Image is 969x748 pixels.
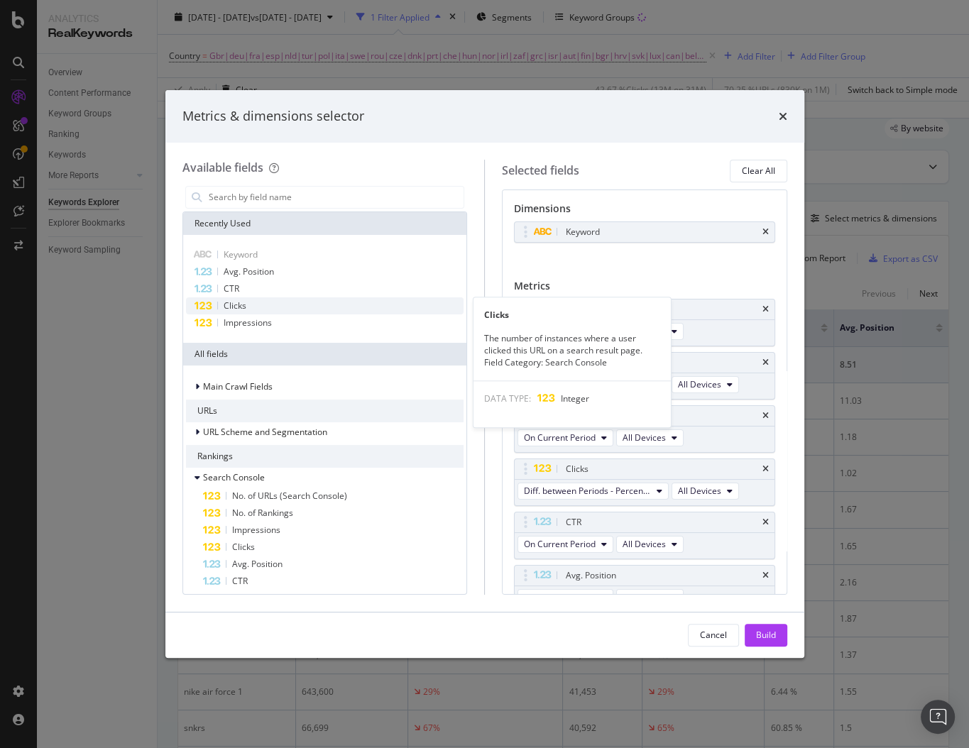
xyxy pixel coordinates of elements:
[672,376,739,393] button: All Devices
[762,305,769,314] div: times
[232,507,293,519] span: No. of Rankings
[742,165,775,177] div: Clear All
[762,571,769,580] div: times
[183,212,467,235] div: Recently Used
[518,589,613,606] button: On Current Period
[623,431,666,444] span: All Devices
[203,471,265,483] span: Search Console
[762,358,769,367] div: times
[524,538,596,550] span: On Current Period
[514,405,775,453] div: ClickstimesOn Current PeriodAll Devices
[183,343,467,365] div: All fields
[524,431,596,444] span: On Current Period
[514,458,775,506] div: ClickstimesDiff. between Periods - PercentageAll Devices
[518,429,613,446] button: On Current Period
[232,541,255,553] span: Clicks
[224,248,258,260] span: Keyword
[514,565,775,612] div: Avg. PositiontimesOn Current PeriodAll Devices
[224,265,274,277] span: Avg. Position
[623,591,666,603] span: All Devices
[756,629,776,641] div: Build
[566,568,616,583] div: Avg. Position
[224,317,272,329] span: Impressions
[524,485,651,497] span: Diff. between Periods - Percentage
[762,518,769,527] div: times
[514,279,775,299] div: Metrics
[672,483,739,500] button: All Devices
[514,221,775,243] div: Keywordtimes
[502,163,579,179] div: Selected fields
[232,490,347,502] span: No. of URLs (Search Console)
[762,228,769,236] div: times
[514,512,775,559] div: CTRtimesOn Current PeriodAll Devices
[514,202,775,221] div: Dimensions
[232,558,283,570] span: Avg. Position
[182,160,263,175] div: Available fields
[616,589,684,606] button: All Devices
[762,465,769,473] div: times
[678,378,721,390] span: All Devices
[207,187,464,208] input: Search by field name
[762,412,769,420] div: times
[473,332,670,368] div: The number of instances where a user clicked this URL on a search result page. Field Category: Se...
[700,629,727,641] div: Cancel
[182,107,364,126] div: Metrics & dimensions selector
[224,299,246,312] span: Clicks
[561,392,589,405] span: Integer
[730,160,787,182] button: Clear All
[524,591,596,603] span: On Current Period
[688,624,739,647] button: Cancel
[473,309,670,321] div: Clicks
[165,90,804,658] div: modal
[745,624,787,647] button: Build
[921,700,955,734] div: Open Intercom Messenger
[484,392,531,405] span: DATA TYPE:
[566,462,588,476] div: Clicks
[518,536,613,553] button: On Current Period
[616,536,684,553] button: All Devices
[678,485,721,497] span: All Devices
[203,426,327,438] span: URL Scheme and Segmentation
[566,225,600,239] div: Keyword
[232,575,248,587] span: CTR
[203,380,273,392] span: Main Crawl Fields
[186,400,464,422] div: URLs
[518,483,669,500] button: Diff. between Periods - Percentage
[623,538,666,550] span: All Devices
[566,515,581,529] div: CTR
[232,524,280,536] span: Impressions
[779,107,787,126] div: times
[186,445,464,468] div: Rankings
[616,429,684,446] button: All Devices
[224,282,239,295] span: CTR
